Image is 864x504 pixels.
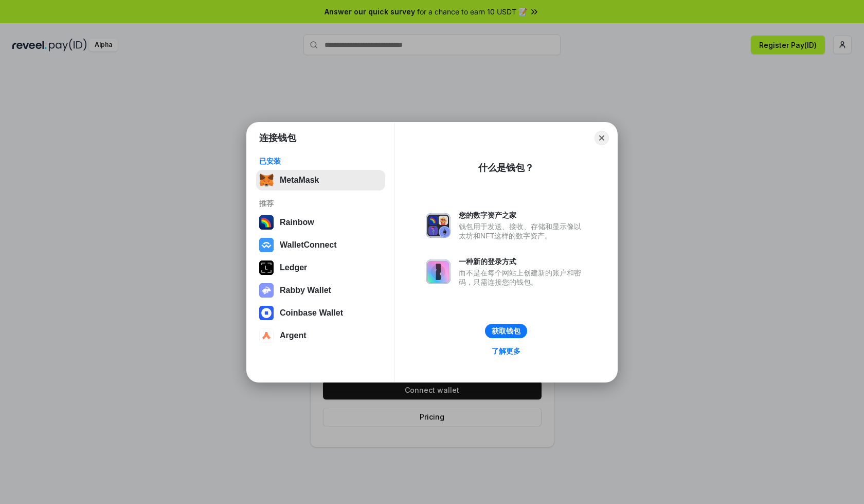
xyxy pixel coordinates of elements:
[485,344,527,358] a: 了解更多
[280,240,337,250] div: WalletConnect
[256,303,385,323] button: Coinbase Wallet
[459,211,586,220] div: 您的数字资产之家
[259,283,274,298] img: svg+xml,%3Csvg%20xmlns%3D%22http%3A%2F%2Fwww.w3.org%2F2000%2Fsvg%22%20fill%3D%22none%22%20viewBox...
[595,131,609,145] button: Close
[280,218,314,227] div: Rainbow
[280,263,307,272] div: Ledger
[259,215,274,230] img: svg+xml,%3Csvg%20width%3D%22120%22%20height%3D%22120%22%20viewBox%3D%220%200%20120%20120%22%20fil...
[259,306,274,320] img: svg+xml,%3Csvg%20width%3D%2228%22%20height%3D%2228%22%20viewBox%3D%220%200%2028%2028%22%20fill%3D...
[256,325,385,346] button: Argent
[259,132,296,144] h1: 连接钱包
[259,173,274,187] img: svg+xml,%3Csvg%20fill%3D%22none%22%20height%3D%2233%22%20viewBox%3D%220%200%2035%2033%22%20width%...
[280,331,307,340] div: Argent
[259,199,382,208] div: 推荐
[459,268,586,287] div: 而不是在每个网站上创建新的账户和密码，只需连接您的钱包。
[280,308,343,318] div: Coinbase Wallet
[256,257,385,278] button: Ledger
[259,260,274,275] img: svg+xml,%3Csvg%20xmlns%3D%22http%3A%2F%2Fwww.w3.org%2F2000%2Fsvg%22%20width%3D%2228%22%20height%3...
[259,157,382,166] div: 已安装
[259,328,274,343] img: svg+xml,%3Csvg%20width%3D%2228%22%20height%3D%2228%22%20viewBox%3D%220%200%2028%2028%22%20fill%3D...
[459,257,586,266] div: 一种新的登录方式
[492,326,520,336] div: 获取钱包
[256,280,385,301] button: Rabby Wallet
[280,286,331,295] div: Rabby Wallet
[256,212,385,233] button: Rainbow
[426,213,451,238] img: svg+xml,%3Csvg%20xmlns%3D%22http%3A%2F%2Fwww.w3.org%2F2000%2Fsvg%22%20fill%3D%22none%22%20viewBox...
[485,324,527,338] button: 获取钱包
[492,346,520,356] div: 了解更多
[426,259,451,284] img: svg+xml,%3Csvg%20xmlns%3D%22http%3A%2F%2Fwww.w3.org%2F2000%2Fsvg%22%20fill%3D%22none%22%20viewBox...
[280,176,319,185] div: MetaMask
[259,238,274,252] img: svg+xml,%3Csvg%20width%3D%2228%22%20height%3D%2228%22%20viewBox%3D%220%200%2028%2028%22%20fill%3D...
[256,235,385,255] button: WalletConnect
[459,222,586,240] div: 钱包用于发送、接收、存储和显示像以太坊和NFT这样的数字资产。
[256,170,385,190] button: MetaMask
[478,162,534,174] div: 什么是钱包？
